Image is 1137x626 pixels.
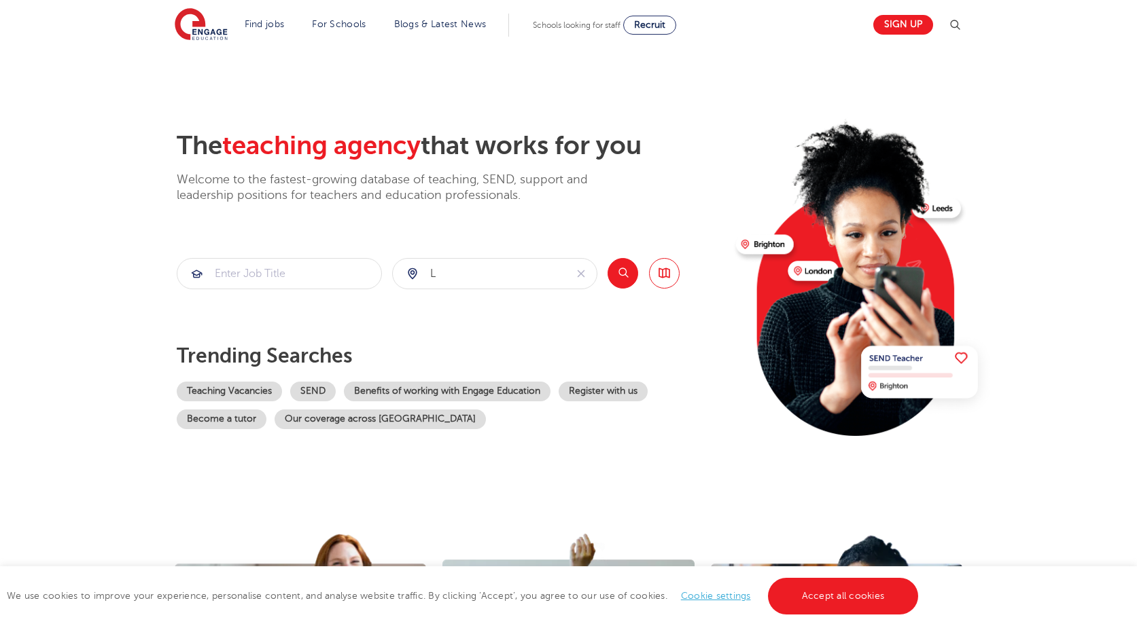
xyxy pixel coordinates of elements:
[245,19,285,29] a: Find jobs
[873,15,933,35] a: Sign up
[392,258,597,289] div: Submit
[177,258,382,289] div: Submit
[559,382,648,401] a: Register with us
[290,382,336,401] a: SEND
[565,259,597,289] button: Clear
[177,259,381,289] input: Submit
[175,8,228,42] img: Engage Education
[768,578,919,614] a: Accept all cookies
[7,591,922,601] span: We use cookies to improve your experience, personalise content, and analyse website traffic. By c...
[681,591,751,601] a: Cookie settings
[177,172,625,204] p: Welcome to the fastest-growing database of teaching, SEND, support and leadership positions for t...
[344,382,550,401] a: Benefits of working with Engage Education
[177,130,725,162] h2: The that works for you
[222,131,421,160] span: teaching agency
[312,19,366,29] a: For Schools
[608,258,638,289] button: Search
[177,409,266,429] a: Become a tutor
[634,20,665,30] span: Recruit
[623,16,676,35] a: Recruit
[177,344,725,368] p: Trending searches
[533,20,620,30] span: Schools looking for staff
[275,409,486,429] a: Our coverage across [GEOGRAPHIC_DATA]
[394,19,487,29] a: Blogs & Latest News
[177,382,282,401] a: Teaching Vacancies
[393,259,565,289] input: Submit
